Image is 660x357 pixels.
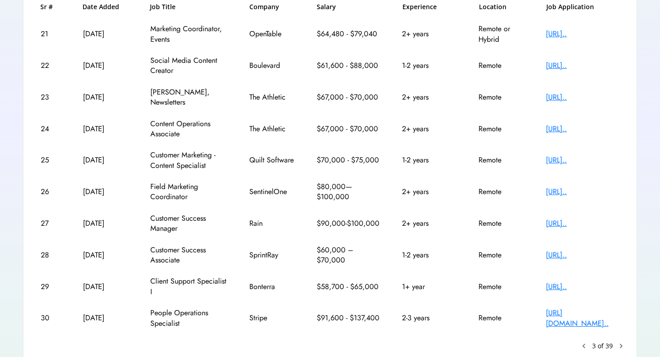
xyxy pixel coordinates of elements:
[317,29,381,39] div: $64,480 - $79,040
[546,29,619,39] div: [URL]..
[83,313,129,323] div: [DATE]
[478,218,524,229] div: Remote
[478,24,524,45] div: Remote or Hybrid
[249,250,295,260] div: SprintRay
[83,250,129,260] div: [DATE]
[546,187,619,197] div: [URL]..
[41,124,61,134] div: 24
[402,61,457,71] div: 1-2 years
[83,29,129,39] div: [DATE]
[150,308,228,329] div: People Operations Specialist
[41,92,61,102] div: 23
[317,61,381,71] div: $61,600 - $88,000
[317,2,381,11] h6: Salary
[249,218,295,229] div: Rain
[249,282,295,292] div: Bonterra
[41,61,61,71] div: 22
[150,119,228,139] div: Content Operations Associate
[249,61,295,71] div: Boulevard
[317,282,381,292] div: $58,700 - $65,000
[150,2,176,11] h6: Job Title
[249,92,295,102] div: The Athletic
[402,2,457,11] h6: Experience
[546,61,619,71] div: [URL]..
[41,155,61,165] div: 25
[83,187,129,197] div: [DATE]
[249,124,295,134] div: The Athletic
[150,245,228,266] div: Customer Success Associate
[402,124,457,134] div: 2+ years
[150,182,228,202] div: Field Marketing Coordinator
[83,124,129,134] div: [DATE]
[478,250,524,260] div: Remote
[478,313,524,323] div: Remote
[83,155,129,165] div: [DATE]
[317,124,381,134] div: $67,000 - $70,000
[41,313,61,323] div: 30
[249,313,295,323] div: Stripe
[249,155,295,165] div: Quilt Software
[478,92,524,102] div: Remote
[150,213,228,234] div: Customer Success Manager
[41,187,61,197] div: 26
[402,282,457,292] div: 1+ year
[546,282,619,292] div: [URL]..
[402,218,457,229] div: 2+ years
[41,218,61,229] div: 27
[402,187,457,197] div: 2+ years
[83,61,129,71] div: [DATE]
[402,250,457,260] div: 1-2 years
[150,276,228,297] div: Client Support Specialist I
[478,282,524,292] div: Remote
[402,29,457,39] div: 2+ years
[478,187,524,197] div: Remote
[546,218,619,229] div: [URL]..
[546,2,620,11] h6: Job Application
[402,155,457,165] div: 1-2 years
[478,124,524,134] div: Remote
[478,61,524,71] div: Remote
[41,250,61,260] div: 28
[317,155,381,165] div: $70,000 - $75,000
[249,187,295,197] div: SentinelOne
[317,218,381,229] div: $90,000-$100,000
[546,155,619,165] div: [URL]..
[546,92,619,102] div: [URL]..
[83,282,129,292] div: [DATE]
[546,250,619,260] div: [URL]..
[317,313,381,323] div: $91,600 - $137,400
[83,218,129,229] div: [DATE]
[402,92,457,102] div: 2+ years
[41,29,61,39] div: 21
[82,2,128,11] h6: Date Added
[83,92,129,102] div: [DATE]
[402,313,457,323] div: 2-3 years
[317,245,381,266] div: $60,000 – $70,000
[41,282,61,292] div: 29
[249,2,295,11] h6: Company
[616,341,626,351] button: chevron_right
[579,341,588,351] button: keyboard_arrow_left
[249,29,295,39] div: OpenTable
[150,150,228,171] div: Customer Marketing - Content Specialist
[150,56,228,76] div: Social Media Content Creator
[478,155,524,165] div: Remote
[479,2,525,11] h6: Location
[317,92,381,102] div: $67,000 - $70,000
[40,2,61,11] h6: Sr #
[150,87,228,108] div: [PERSON_NAME], Newsletters
[317,182,381,202] div: $80,000—$100,000
[546,308,619,329] div: [URL][DOMAIN_NAME]..
[150,24,228,45] div: Marketing Coordinator, Events
[546,124,619,134] div: [URL]..
[592,341,613,351] div: 3 of 39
